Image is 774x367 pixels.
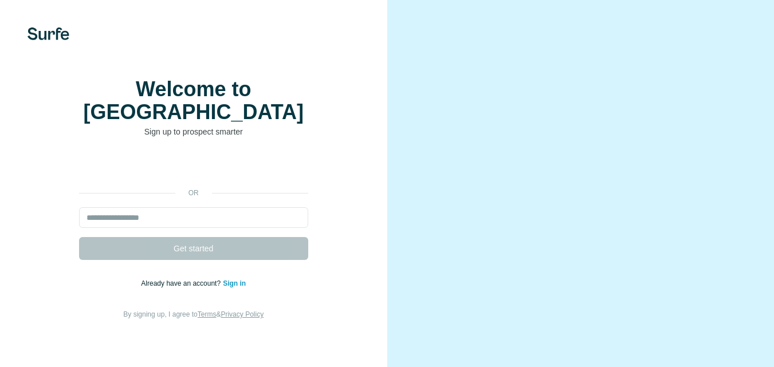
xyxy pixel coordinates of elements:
img: Surfe's logo [27,27,69,40]
iframe: Sign in with Google Button [73,155,314,180]
span: By signing up, I agree to & [123,310,264,318]
p: Sign up to prospect smarter [79,126,308,137]
a: Sign in [223,279,246,287]
h1: Welcome to [GEOGRAPHIC_DATA] [79,78,308,124]
a: Privacy Policy [221,310,264,318]
a: Terms [198,310,217,318]
p: or [175,188,212,198]
span: Already have an account? [141,279,223,287]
